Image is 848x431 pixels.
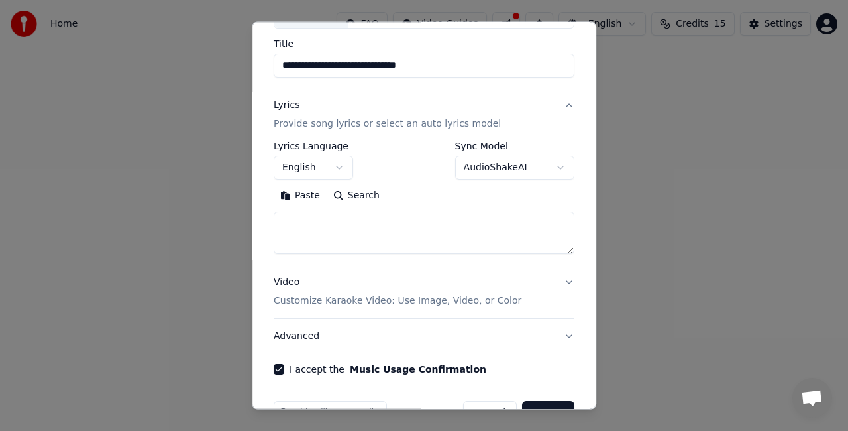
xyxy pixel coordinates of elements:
button: VideoCustomize Karaoke Video: Use Image, Video, or Color [274,265,574,318]
div: Video [274,276,521,308]
p: Provide song lyrics or select an auto lyrics model [274,117,501,131]
button: Paste [274,185,327,206]
label: Title [274,39,574,48]
span: This will use 5 credits [295,408,381,418]
button: Search [327,185,386,206]
button: I accept the [350,365,486,374]
div: LyricsProvide song lyrics or select an auto lyrics model [274,141,574,265]
label: I accept the [290,365,486,374]
button: Cancel [463,401,517,425]
label: Lyrics Language [274,141,353,151]
button: Advanced [274,319,574,353]
p: Customize Karaoke Video: Use Image, Video, or Color [274,294,521,308]
div: Lyrics [274,99,299,112]
button: LyricsProvide song lyrics or select an auto lyrics model [274,88,574,141]
label: Sync Model [455,141,574,151]
button: Create [522,401,574,425]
